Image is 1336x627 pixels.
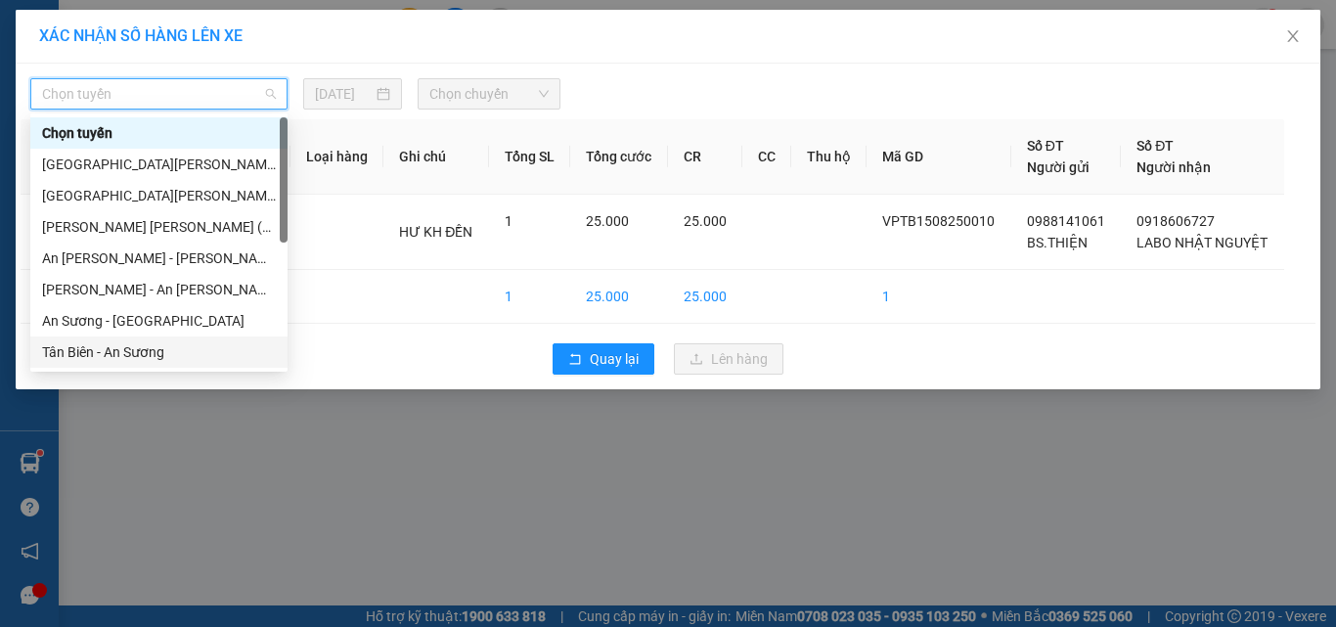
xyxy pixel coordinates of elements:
[39,26,243,45] span: XÁC NHẬN SỐ HÀNG LÊN XE
[791,119,867,195] th: Thu hộ
[42,247,276,269] div: An [PERSON_NAME] - [PERSON_NAME]
[684,213,727,229] span: 25.000
[6,126,204,138] span: [PERSON_NAME]:
[674,343,783,375] button: uploadLên hàng
[553,343,654,375] button: rollbackQuay lại
[21,195,77,270] td: 1
[315,83,372,105] input: 15/08/2025
[505,213,512,229] span: 1
[30,336,288,368] div: Tân Biên - An Sương
[42,341,276,363] div: Tân Biên - An Sương
[668,119,742,195] th: CR
[1136,213,1215,229] span: 0918606727
[867,270,1011,324] td: 1
[867,119,1011,195] th: Mã GD
[570,270,667,324] td: 25.000
[155,59,269,83] span: 01 Võ Văn Truyện, KP.1, Phường 2
[570,119,667,195] th: Tổng cước
[30,305,288,336] div: An Sương - Tân Biên
[1136,235,1268,250] span: LABO NHẬT NGUYỆT
[155,87,240,99] span: Hotline: 19001152
[42,154,276,175] div: [GEOGRAPHIC_DATA][PERSON_NAME][GEOGRAPHIC_DATA] (vip)
[1027,159,1090,175] span: Người gửi
[30,274,288,305] div: Châu Thành - An Sương
[43,142,119,154] span: 12:39:00 [DATE]
[489,270,570,324] td: 1
[30,180,288,211] div: Hồ Chí Minh - Tây Ninh (vip)
[1027,138,1064,154] span: Số ĐT
[568,352,582,368] span: rollback
[155,31,263,56] span: Bến xe [GEOGRAPHIC_DATA]
[7,12,94,98] img: logo
[42,216,276,238] div: [PERSON_NAME] [PERSON_NAME] (vip)
[590,348,639,370] span: Quay lại
[383,119,489,195] th: Ghi chú
[1266,10,1320,65] button: Close
[882,213,995,229] span: VPTB1508250010
[399,224,472,240] span: HƯ KH ĐỀN
[429,79,550,109] span: Chọn chuyến
[42,279,276,300] div: [PERSON_NAME] - An [PERSON_NAME]
[586,213,629,229] span: 25.000
[1027,235,1088,250] span: BS.THIỆN
[489,119,570,195] th: Tổng SL
[668,270,742,324] td: 25.000
[30,211,288,243] div: Tây Ninh - Hồ Chí Minh (vip)
[1136,138,1174,154] span: Số ĐT
[53,106,240,121] span: -----------------------------------------
[1136,159,1211,175] span: Người nhận
[155,11,268,27] strong: ĐỒNG PHƯỚC
[30,149,288,180] div: Hồ Chí Minh - Tây Ninh (vip)
[42,122,276,144] div: Chọn tuyến
[42,310,276,332] div: An Sương - [GEOGRAPHIC_DATA]
[1285,28,1301,44] span: close
[30,243,288,274] div: An Sương - Châu Thành
[742,119,791,195] th: CC
[98,124,205,139] span: VPTB1508250010
[6,142,119,154] span: In ngày:
[1027,213,1105,229] span: 0988141061
[30,117,288,149] div: Chọn tuyến
[21,119,77,195] th: STT
[290,119,383,195] th: Loại hàng
[42,185,276,206] div: [GEOGRAPHIC_DATA][PERSON_NAME][GEOGRAPHIC_DATA] (vip)
[42,79,276,109] span: Chọn tuyến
